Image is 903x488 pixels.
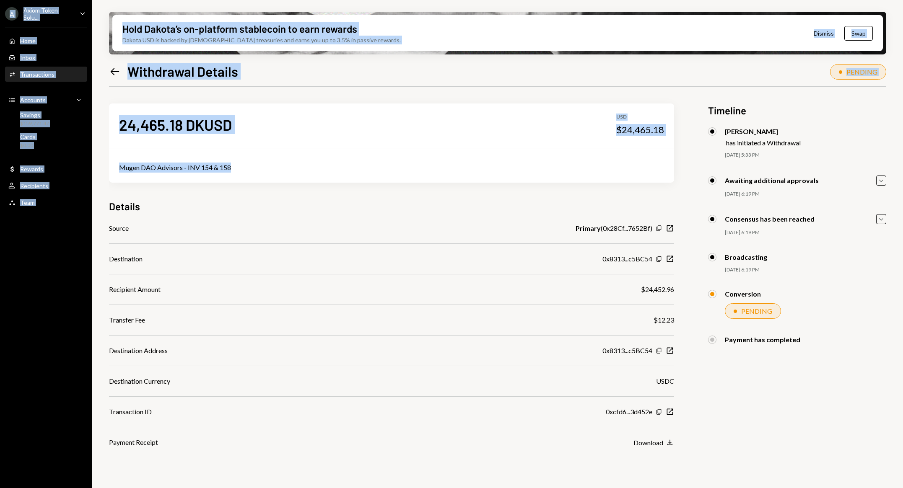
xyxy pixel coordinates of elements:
div: Dakota USD is backed by [DEMOGRAPHIC_DATA] treasuries and earns you up to 3.5% in passive rewards. [122,36,401,44]
div: $159,771.47 [20,120,49,127]
div: Payment has completed [725,336,800,343]
div: [PERSON_NAME] [725,127,801,135]
div: 0x8313...c5BC54 [602,346,652,356]
h1: Withdrawal Details [127,63,238,80]
div: Conversion [725,290,761,298]
div: Destination [109,254,143,264]
a: Savings$159,771.47 [5,109,87,129]
div: $12.23 [654,315,674,325]
button: Download [633,438,674,447]
div: Download [633,439,663,447]
h3: Details [109,199,140,213]
div: Cards [20,133,36,140]
a: Inbox [5,50,87,65]
a: Accounts [5,92,87,107]
a: Transactions [5,67,87,82]
div: [DATE] 6:19 PM [725,266,886,274]
a: Home [5,33,87,48]
div: PENDING [741,307,772,315]
div: Savings [20,111,49,119]
div: Rewards [20,165,43,173]
div: Home [20,37,36,44]
div: Transfer Fee [109,315,145,325]
div: Consensus has been reached [725,215,815,223]
div: Hold Dakota’s on-platform stablecoin to earn rewards [122,22,357,36]
a: Recipients [5,178,87,193]
h3: Timeline [708,103,886,117]
button: Swap [844,26,873,41]
div: $0.00 [20,142,36,149]
a: Rewards [5,161,87,176]
div: A [5,7,18,21]
div: Recipient Amount [109,284,161,294]
div: Destination Currency [109,376,170,386]
div: Source [109,223,129,233]
div: Awaiting additional approvals [725,176,819,184]
a: Cards$0.00 [5,131,87,151]
a: Team [5,195,87,210]
div: Payment Receipt [109,437,158,447]
div: [DATE] 5:33 PM [725,152,886,159]
div: Recipients [20,182,48,189]
div: USD [616,114,664,121]
div: USDC [656,376,674,386]
b: Primary [576,223,601,233]
div: Team [20,199,35,206]
div: Accounts [20,96,46,103]
div: Destination Address [109,346,168,356]
div: $24,452.96 [641,284,674,294]
div: Transactions [20,71,54,78]
div: PENDING [846,68,877,76]
div: Inbox [20,54,35,61]
div: $24,465.18 [616,124,664,136]
div: Broadcasting [725,253,767,261]
div: [DATE] 6:19 PM [725,191,886,198]
div: Transaction ID [109,407,152,417]
div: ( 0x28Cf...7652Bf ) [576,223,652,233]
div: [DATE] 6:19 PM [725,229,886,236]
div: 24,465.18 DKUSD [119,115,232,134]
button: Dismiss [803,23,844,43]
div: 0xcfd6...3d452e [606,407,652,417]
div: Mugen DAO Advisors - INV 154 & 158 [119,163,664,173]
div: Axiom Token Solu... [23,7,73,21]
div: 0x8313...c5BC54 [602,254,652,264]
div: has initiated a Withdrawal [726,139,801,147]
